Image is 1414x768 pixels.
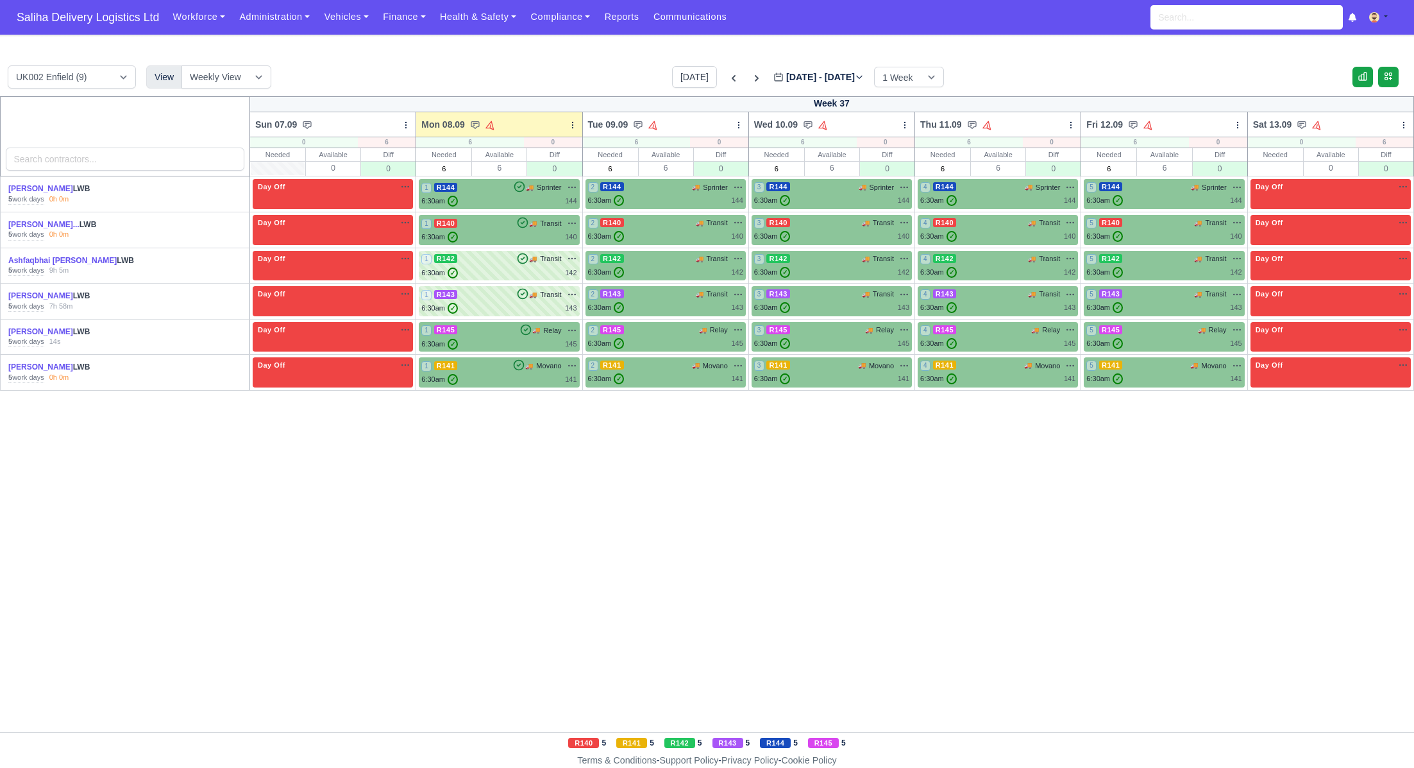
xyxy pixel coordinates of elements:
span: R145 [933,325,957,334]
span: Day Off [255,289,288,298]
div: 6:30am [421,268,458,278]
a: Vehicles [317,4,376,30]
span: 🚚 [1194,289,1202,299]
span: Transit [540,253,561,264]
div: 142 [1064,267,1075,278]
span: 4 [920,182,930,192]
span: Transit [1039,253,1060,264]
div: 145 [1064,338,1075,349]
div: 0 [857,137,914,148]
strong: 5 [8,230,12,238]
span: R140 [434,219,458,228]
div: 6:30am [1086,302,1123,313]
div: 144 [898,195,909,206]
div: 6 [1356,137,1413,148]
a: Health & Safety [433,4,524,30]
div: Diff [361,148,416,161]
div: 145 [565,339,577,350]
span: ✓ [1113,338,1123,349]
span: Day Off [255,254,288,263]
span: 🚚 [1194,218,1202,228]
div: Available [971,148,1025,161]
div: 140 [1230,231,1241,242]
div: 6:30am [754,231,791,242]
span: ✓ [614,195,624,206]
div: 6:30am [421,303,458,314]
span: 1 [421,183,432,193]
div: 6 [915,137,1023,148]
span: R142 [933,254,957,263]
div: work days [8,266,44,276]
a: Reports [597,4,646,30]
span: 🚚 [529,219,537,228]
div: 6:30am [588,195,625,206]
span: Transit [1205,289,1226,300]
div: 0 [250,137,358,148]
div: 140 [1064,231,1075,242]
span: R144 [766,182,790,191]
span: 5 [1086,254,1097,264]
span: 5 [1086,289,1097,300]
div: 143 [565,303,577,314]
span: ✓ [448,303,458,314]
span: Wed 10.09 [754,118,798,131]
div: work days [8,230,44,240]
div: LWB [8,291,142,302]
a: Support Policy [660,755,719,765]
span: R145 [1099,325,1123,334]
div: Diff [527,148,582,161]
span: 🚚 [1028,254,1036,264]
span: 2 [588,182,598,192]
div: 6 [472,161,526,175]
span: Relay [543,325,561,336]
strong: 5 [8,266,12,274]
div: 6 [358,137,416,148]
span: 2 [588,254,598,264]
span: R144 [600,182,624,191]
span: R144 [1099,182,1123,191]
div: 6 [416,137,524,148]
div: 144 [1064,195,1075,206]
span: Transit [1039,289,1060,300]
input: Search... [1150,5,1343,30]
div: 9h 5m [49,266,69,276]
div: 6:30am [754,302,791,313]
span: Transit [873,218,894,228]
span: R140 [766,218,790,227]
span: Movano [536,361,561,371]
span: ✓ [947,267,957,278]
div: work days [8,194,44,205]
div: 6:30am [421,232,458,243]
span: ✓ [1113,267,1123,278]
a: Finance [376,4,433,30]
a: Administration [232,4,317,30]
strong: 5 [8,337,12,345]
span: ✓ [780,338,790,349]
div: 142 [1230,267,1241,278]
a: Cookie Policy [781,755,836,765]
span: R144 [434,183,458,192]
span: 3 [754,325,764,336]
div: Diff [860,148,914,161]
span: 🚚 [862,289,870,299]
span: R144 [933,182,957,191]
span: ✓ [1113,231,1123,242]
span: Transit [873,253,894,264]
span: 🚚 [1198,325,1206,335]
span: Transit [540,218,561,229]
div: 6:30am [588,267,625,278]
div: Needed [583,148,638,161]
div: 6:30am [1086,267,1123,278]
span: Movano [1201,361,1226,371]
span: Transit [707,289,728,300]
div: 140 [731,231,743,242]
div: 145 [1230,338,1241,349]
div: Needed [1248,148,1303,161]
div: Available [1137,148,1191,161]
div: 0 [1189,137,1247,148]
span: ✓ [947,338,957,349]
span: Sprinter [703,182,728,193]
span: Day Off [255,182,288,191]
span: R141 [766,361,790,370]
span: Transit [1205,218,1226,228]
